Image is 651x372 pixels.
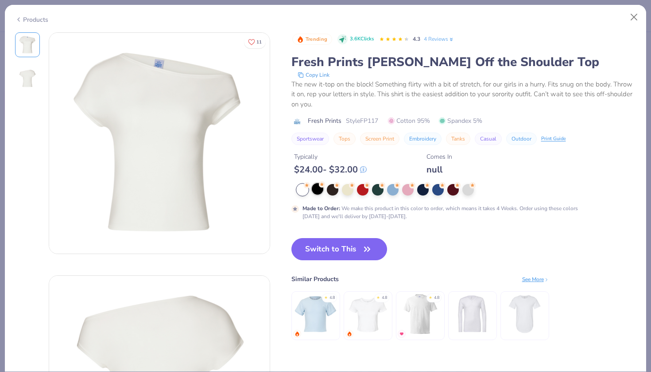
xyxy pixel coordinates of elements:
[333,133,356,145] button: Tops
[329,295,335,301] div: 4.8
[346,116,378,125] span: Style FP117
[360,133,399,145] button: Screen Print
[541,135,566,143] div: Print Guide
[291,54,636,70] div: Fresh Prints [PERSON_NAME] Off the Shoulder Top
[244,35,266,48] button: Like
[291,118,303,125] img: brand logo
[388,116,430,125] span: Cotton 95%
[475,133,502,145] button: Casual
[426,152,452,161] div: Comes In
[294,293,337,335] img: Fresh Prints Mini Tee
[297,36,304,43] img: Trending sort
[347,331,352,337] img: trending.gif
[446,133,470,145] button: Tanks
[399,331,404,337] img: MostFav.gif
[451,293,493,335] img: Bella + Canvas Unisex Jersey Long-Sleeve V-Neck T-Shirt
[379,32,409,47] div: 4.3 Stars
[626,9,643,26] button: Close
[302,205,340,212] strong: Made to Order :
[399,293,441,335] img: Hanes Unisex 5.2 Oz. Comfortsoft Cotton T-Shirt
[324,295,328,298] div: ★
[382,295,387,301] div: 4.8
[292,34,332,45] button: Badge Button
[376,295,380,298] div: ★
[291,274,339,284] div: Similar Products
[294,331,300,337] img: trending.gif
[426,164,452,175] div: null
[434,295,439,301] div: 4.8
[429,295,432,298] div: ★
[424,35,454,43] a: 4 Reviews
[15,15,48,24] div: Products
[302,204,595,220] div: We make this product in this color to order, which means it takes 4 Weeks. Order using these colo...
[17,34,38,55] img: Front
[294,164,367,175] div: $ 24.00 - $ 32.00
[291,133,329,145] button: Sportswear
[506,133,537,145] button: Outdoor
[504,293,546,335] img: Bella + Canvas Mens Jersey Short Sleeve Tee With Curved Hem
[522,275,549,283] div: See More
[347,293,389,335] img: Bella + Canvas Ladies' Micro Ribbed Baby Tee
[17,68,38,89] img: Back
[404,133,442,145] button: Embroidery
[294,152,367,161] div: Typically
[306,37,327,42] span: Trending
[308,116,341,125] span: Fresh Prints
[350,35,374,43] span: 3.6K Clicks
[291,238,387,260] button: Switch to This
[413,35,420,43] span: 4.3
[439,116,482,125] span: Spandex 5%
[256,40,262,44] span: 11
[49,33,270,254] img: Front
[291,79,636,110] div: The new it-top on the block! Something flirty with a bit of stretch, for our girls in a hurry. Fi...
[295,70,332,79] button: copy to clipboard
